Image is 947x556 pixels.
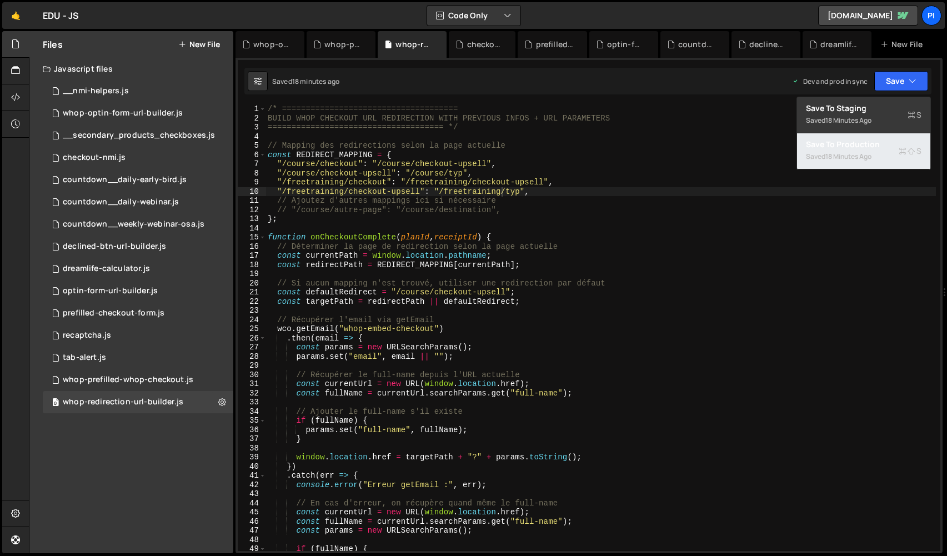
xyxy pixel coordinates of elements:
div: 10 [238,187,266,197]
div: __nmi-helpers.js [63,86,129,96]
div: 9 [238,178,266,187]
div: 12844/36864.js [43,191,233,213]
a: 🤙 [2,2,29,29]
div: 24 [238,315,266,325]
div: 37 [238,434,266,444]
div: declined-btn-url-builder.js [749,39,787,50]
div: 49 [238,544,266,554]
div: 22 [238,297,266,307]
div: 12844/35655.js [43,347,233,369]
div: 39 [238,453,266,462]
div: 42 [238,480,266,490]
div: optin-form-url-builder.js [63,286,158,296]
div: checkout-nmi.js [63,153,126,163]
div: Save to Production [806,139,921,150]
div: 21 [238,288,266,297]
div: whop-redirection-url-builder.js [395,39,433,50]
div: 26 [238,334,266,343]
div: 19 [238,269,266,279]
div: 48 [238,535,266,545]
div: 23 [238,306,266,315]
div: declined-btn-url-builder.js [63,242,166,252]
div: prefilled-checkout-form.js [63,308,164,318]
div: 5 [238,141,266,151]
button: Code Only [427,6,520,26]
div: 6 [238,151,266,160]
h2: Files [43,38,63,51]
div: 47 [238,526,266,535]
div: 44 [238,499,266,508]
div: 20 [238,279,266,288]
div: 16 [238,242,266,252]
div: Dev and prod in sync [792,77,868,86]
div: optin-form-url-builder.js [607,39,645,50]
div: 31 [238,379,266,389]
div: 12844/31643.js [43,213,233,236]
button: Save to StagingS Saved18 minutes ago [797,97,930,133]
div: tab-alert.js [63,353,106,363]
div: 12844/47132.js [43,391,233,413]
div: Saved [806,150,921,163]
div: prefilled-checkout-form.js [536,39,574,50]
div: 12844/35707.js [43,169,233,191]
div: 17 [238,251,266,261]
div: whop-optin-form-url-builder.js [63,108,183,118]
div: 8 [238,169,266,178]
div: 12844/47138.js [43,369,233,391]
div: 40 [238,462,266,472]
div: countdown__daily-early-bird.js [63,175,187,185]
div: 38 [238,444,266,453]
div: 25 [238,324,266,334]
div: 12844/31703.js [43,124,237,147]
div: 45 [238,508,266,517]
div: 18 minutes ago [825,152,871,161]
div: whop-optin-form-url-builder.js [253,39,291,50]
div: whop-redirection-url-builder.js [63,397,183,407]
div: 12844/47193.js [43,102,233,124]
div: 13 [238,214,266,224]
div: 12844/31459.js [43,147,233,169]
div: New File [880,39,927,50]
span: 0 [52,399,59,408]
div: 2 [238,114,266,123]
div: 28 [238,352,266,362]
div: 12844/31702.js [43,80,233,102]
span: S [908,109,921,121]
div: checkout-nmi.js [467,39,503,50]
div: 15 [238,233,266,242]
div: 18 minutes ago [292,77,339,86]
div: Saved [272,77,339,86]
div: dreamlife-calculator.js [63,264,150,274]
div: 12844/34738.js [43,324,233,347]
div: 12 [238,206,266,215]
div: 11 [238,196,266,206]
div: 18 minutes ago [825,116,871,125]
div: 34 [238,407,266,417]
div: 14 [238,224,266,233]
div: whop-prefilled-whop-checkout.js [63,375,193,385]
button: New File [178,40,220,49]
div: EDU - JS [43,9,79,22]
div: 27 [238,343,266,352]
div: Saved [806,114,921,127]
span: S [899,146,921,157]
button: Save to ProductionS Saved18 minutes ago [797,133,930,169]
div: Save to Staging [806,103,921,114]
div: dreamlife-calculator.js [820,39,858,50]
div: Javascript files [29,58,233,80]
div: 43 [238,489,266,499]
a: Pi [921,6,941,26]
div: 1 [238,104,266,114]
div: __secondary_products_checkboxes.js [63,131,215,141]
div: countdown__weekly-webinar-osa.js [678,39,716,50]
div: 3 [238,123,266,132]
div: 41 [238,471,266,480]
div: 46 [238,517,266,527]
div: recaptcha.js [63,330,111,340]
div: countdown__daily-webinar.js [63,197,179,207]
div: 36 [238,425,266,435]
div: 33 [238,398,266,407]
div: countdown__weekly-webinar-osa.js [63,219,204,229]
a: [DOMAIN_NAME] [818,6,918,26]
